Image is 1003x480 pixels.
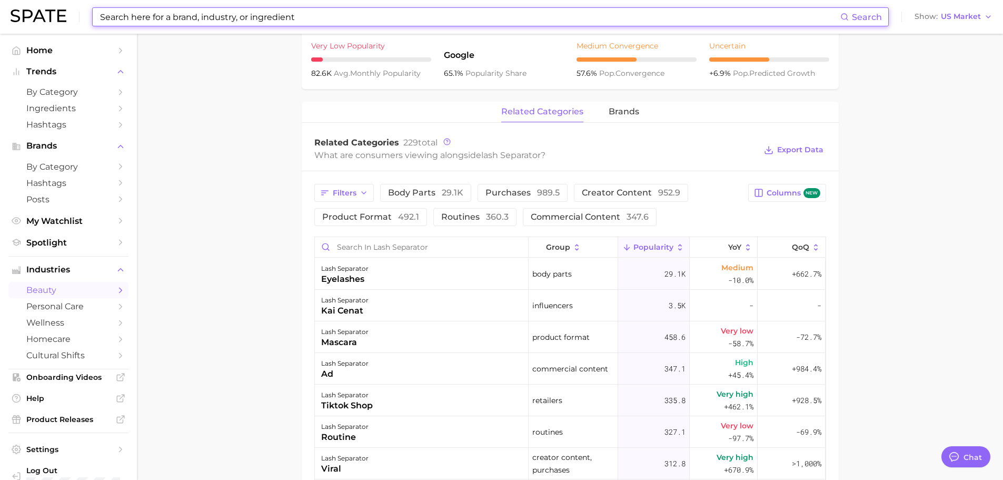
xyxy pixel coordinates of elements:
span: group [546,243,570,251]
span: popularity share [465,68,527,78]
span: My Watchlist [26,216,111,226]
a: My Watchlist [8,213,128,229]
div: Medium Convergence [577,40,697,52]
div: 5 / 10 [709,57,829,62]
button: YoY [690,237,758,258]
span: Product Releases [26,415,111,424]
a: Product Releases [8,412,128,427]
span: +45.4% [728,369,753,381]
span: +928.5% [792,394,821,407]
span: YoY [728,243,741,251]
button: lash separatoradcommercial content347.1High+45.4%+984.4% [315,353,826,385]
span: monthly popularity [334,68,421,78]
span: wellness [26,318,111,328]
span: Medium [721,261,753,274]
span: influencers [532,299,573,312]
div: lash separator [321,326,369,338]
img: SPATE [11,9,66,22]
span: 347.6 [627,212,649,222]
a: personal care [8,298,128,315]
span: Hashtags [26,178,111,188]
span: homecare [26,334,111,344]
span: Brands [26,141,111,151]
span: body parts [532,268,572,280]
div: 1 / 10 [311,57,431,62]
div: 5 / 10 [577,57,697,62]
span: Onboarding Videos [26,373,111,382]
button: Filters [314,184,374,202]
a: cultural shifts [8,347,128,364]
span: predicted growth [733,68,815,78]
button: group [529,237,618,258]
span: lash separator [481,150,541,160]
span: by Category [26,162,111,172]
span: - [817,299,821,312]
abbr: popularity index [599,68,615,78]
button: lash separatorviralcreator content, purchases312.8Very high+670.9%>1,000% [315,448,826,479]
span: Industries [26,265,111,275]
div: routine [321,431,369,444]
span: brands [609,107,639,116]
button: Trends [8,64,128,80]
span: by Category [26,87,111,97]
span: related categories [501,107,583,116]
span: Hashtags [26,120,111,130]
div: eyelashes [321,273,369,286]
span: 312.8 [664,457,686,470]
span: 327.1 [664,426,686,438]
a: Spotlight [8,234,128,251]
span: 65.1% [444,68,465,78]
a: Help [8,390,128,406]
span: personal care [26,301,111,311]
a: Onboarding Videos [8,369,128,385]
span: Very high [717,388,753,400]
span: commercial content [531,213,649,221]
span: 360.3 [486,212,509,222]
div: What are consumers viewing alongside ? [314,148,757,162]
span: 989.5 [537,188,560,198]
button: ShowUS Market [912,10,995,24]
span: Related Categories [314,138,399,148]
a: Hashtags [8,116,128,133]
span: +462.1% [724,400,753,413]
span: Google [444,49,564,62]
div: lash separator [321,262,369,275]
button: lash separatorkai cenatinfluencers3.5k-- [315,290,826,321]
input: Search here for a brand, industry, or ingredient [99,8,840,26]
button: lash separatormascaraproduct format458.6Very low-58.7%-72.7% [315,321,826,353]
span: total [403,138,438,148]
span: 229 [403,138,418,148]
span: Export Data [777,145,823,154]
span: Help [26,394,111,403]
div: tiktok shop [321,399,373,412]
button: Popularity [618,237,690,258]
span: QoQ [792,243,809,251]
div: lash separator [321,389,373,401]
div: Very Low Popularity [311,40,431,52]
span: Very low [721,419,753,432]
a: homecare [8,331,128,347]
div: lash separator [321,294,369,307]
span: 57.6% [577,68,599,78]
span: product format [322,213,419,221]
span: 335.8 [664,394,686,407]
span: Log Out [26,466,138,475]
span: routines [532,426,563,438]
div: ad [321,368,369,380]
span: Filters [333,189,356,198]
span: convergence [599,68,664,78]
span: cultural shifts [26,350,111,360]
abbr: average [334,68,350,78]
button: lash separatorroutineroutines327.1Very low-97.7%-69.9% [315,416,826,448]
span: new [803,188,820,198]
span: routines [441,213,509,221]
span: beauty [26,285,111,295]
span: 458.6 [664,331,686,344]
div: kai cenat [321,305,369,317]
a: beauty [8,282,128,298]
span: Spotlight [26,238,111,248]
span: commercial content [532,363,608,375]
button: Industries [8,262,128,278]
a: Hashtags [8,175,128,191]
a: Home [8,42,128,58]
